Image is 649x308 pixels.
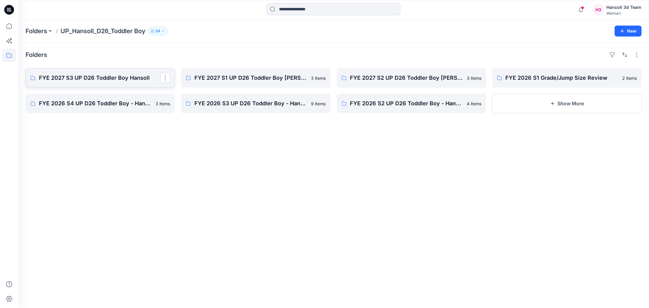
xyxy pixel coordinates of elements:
p: FYE 2026 S3 UP D26 Toddler Boy - Hansoll [194,99,307,108]
p: 3 items [467,75,481,81]
p: 2 items [622,75,637,81]
p: FYE 2026 S2 UP D26 Toddler Boy - Hansoll [350,99,463,108]
p: FYE 2026 S4 UP D26 Toddler Boy - Hansoll [39,99,152,108]
a: FYE 2027 S3 UP D26 Toddler Boy Hansoll [26,68,175,88]
p: 24 [155,28,160,34]
a: FYE 2026 S4 UP D26 Toddler Boy - Hansoll3 items [26,94,175,113]
div: H3 [593,4,604,15]
a: FYE 2027 S1 UP D26 Toddler Boy [PERSON_NAME]3 items [181,68,330,88]
a: FYE 2026 S2 UP D26 Toddler Boy - Hansoll4 items [337,94,486,113]
div: Walmart [606,11,641,16]
p: 3 items [155,100,170,107]
button: New [615,26,642,37]
p: 3 items [311,75,326,81]
button: 24 [148,27,168,35]
p: FYE 2026 S1 Grade/Jump Size Review [506,74,619,82]
div: Hansoll 3d Team [606,4,641,11]
p: 9 items [311,100,326,107]
p: FYE 2027 S2 UP D26 Toddler Boy [PERSON_NAME] [350,74,463,82]
a: FYE 2027 S2 UP D26 Toddler Boy [PERSON_NAME]3 items [337,68,486,88]
p: 4 items [467,100,481,107]
p: FYE 2027 S1 UP D26 Toddler Boy [PERSON_NAME] [194,74,307,82]
button: Show More [492,94,642,113]
a: Folders [26,27,47,35]
a: FYE 2026 S3 UP D26 Toddler Boy - Hansoll9 items [181,94,330,113]
a: FYE 2026 S1 Grade/Jump Size Review2 items [492,68,642,88]
h4: Folders [26,51,47,58]
p: FYE 2027 S3 UP D26 Toddler Boy Hansoll [39,74,160,82]
p: UP_Hansoll_D26_Toddler Boy [61,27,145,35]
